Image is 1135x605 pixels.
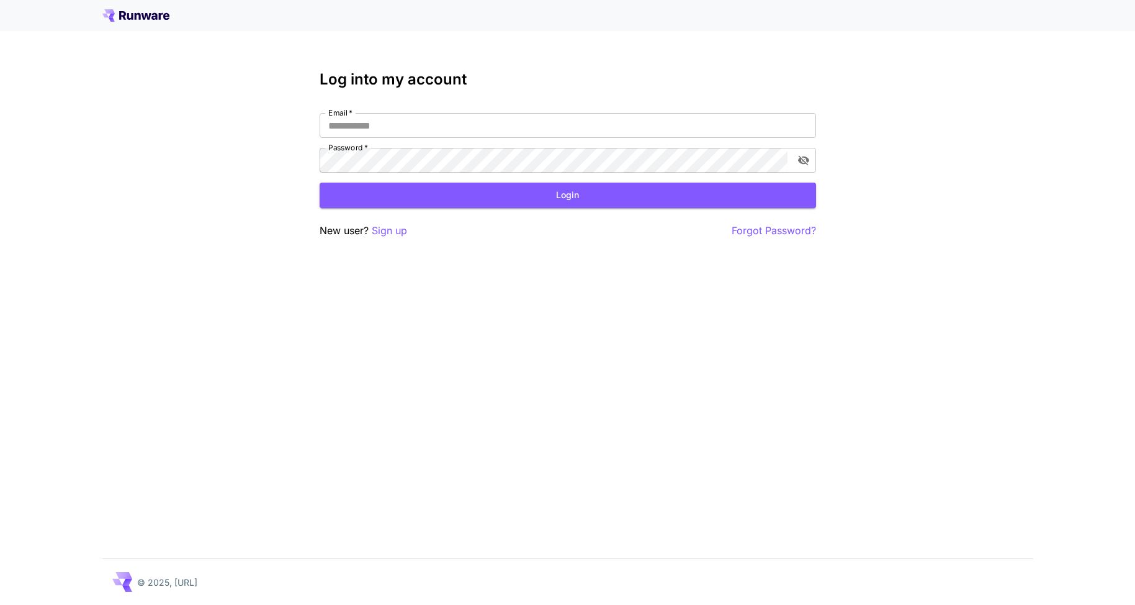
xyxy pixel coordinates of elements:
label: Email [328,107,352,118]
label: Password [328,142,368,153]
button: Sign up [372,223,407,239]
button: toggle password visibility [792,149,815,171]
button: Login [320,183,816,208]
h3: Log into my account [320,71,816,88]
p: New user? [320,223,407,239]
p: © 2025, [URL] [137,576,197,589]
button: Forgot Password? [732,223,816,239]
